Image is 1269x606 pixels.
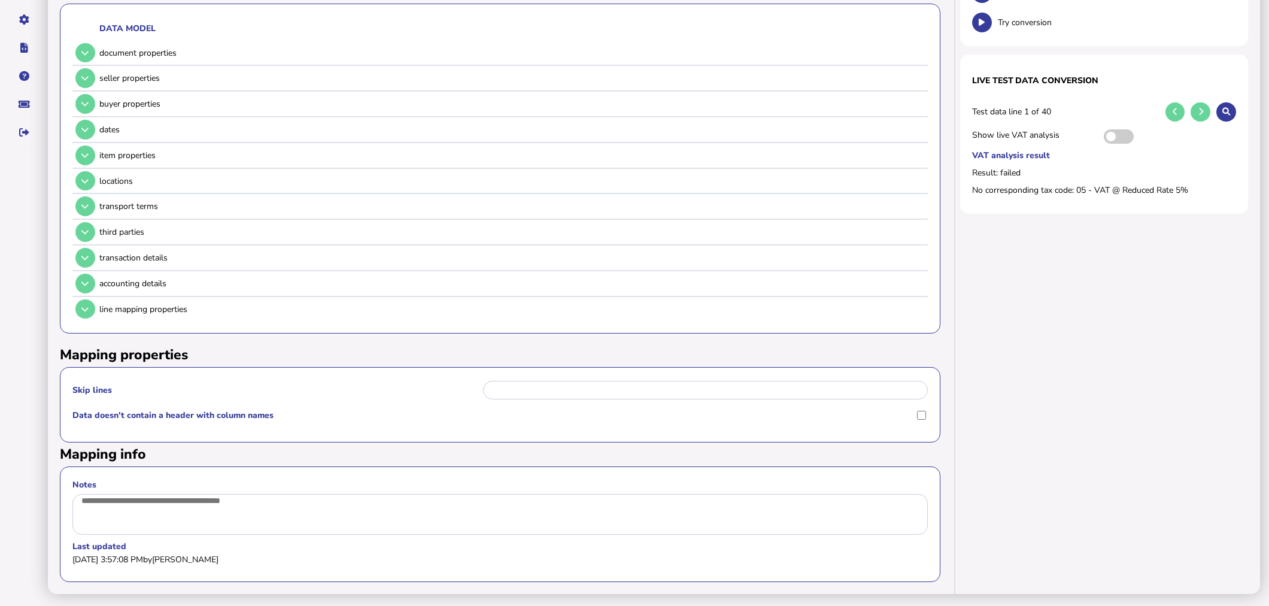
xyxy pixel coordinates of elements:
[99,150,924,161] div: item properties
[72,479,928,490] label: Notes
[99,252,924,263] div: transaction details
[60,445,940,463] h2: Mapping info
[75,248,95,268] button: Open
[99,226,924,238] div: third parties
[11,7,37,32] button: Manage settings
[99,22,924,35] th: Data model
[72,541,928,552] label: Last updated
[99,98,924,110] div: buyer properties
[72,384,481,396] label: Skip lines
[972,106,1159,117] span: Test data line 1 of 40
[11,35,37,60] button: Developer hub links
[11,92,37,117] button: Raise a support ticket
[75,68,95,88] button: Open
[972,150,1236,161] label: VAT analysis result
[75,171,95,191] button: Open
[75,299,95,319] button: Open
[75,196,95,216] button: Open
[99,304,924,315] div: line mapping properties
[972,13,992,32] button: Test conversion.
[75,43,95,63] button: Open
[99,124,924,135] div: dates
[72,410,913,421] label: Data doesn't contain a header with column names
[972,75,1236,86] h1: Live test data conversion
[75,120,95,140] button: Open
[75,94,95,114] button: Open
[99,72,924,84] div: seller properties
[998,17,1236,28] span: Try conversion
[152,554,218,565] app-user-presentation: [PERSON_NAME]
[99,201,924,212] div: transport terms
[99,175,924,187] div: locations
[99,47,924,59] div: document properties
[972,129,1098,144] span: Show live VAT analysis
[972,184,1236,196] label: No corresponding tax code: 05 - VAT @ Reduced Rate 5%
[72,554,928,565] div: [DATE] 3:57:08 PM
[75,146,95,165] button: Open
[75,222,95,242] button: Open
[75,274,95,293] button: Open
[11,120,37,145] button: Sign out
[11,63,37,89] button: Help pages
[143,554,218,565] span: by
[60,346,940,364] h2: Mapping properties
[99,278,924,289] div: accounting details
[972,167,1236,178] label: Result: failed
